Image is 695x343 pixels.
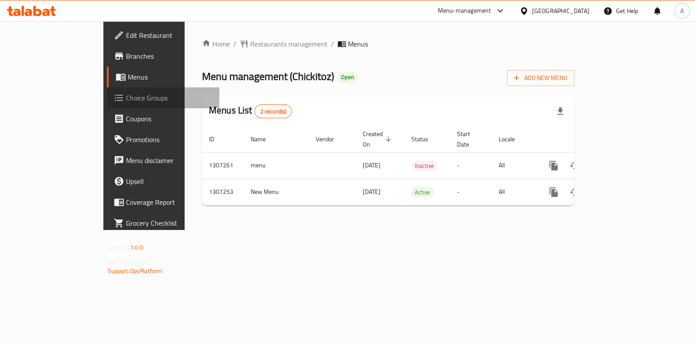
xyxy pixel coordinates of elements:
button: Change Status [564,182,585,203]
td: - [450,179,492,205]
span: 2 record(s) [255,107,292,116]
span: Name [251,134,277,144]
button: more [543,182,564,203]
td: 1307261 [202,152,244,179]
a: Upsell [107,171,219,192]
th: Actions [536,126,634,153]
h2: Menus List [209,104,292,118]
a: Branches [107,46,219,67]
table: enhanced table [202,126,634,206]
li: / [233,39,236,49]
div: Menu-management [438,6,491,16]
nav: breadcrumb [202,39,574,49]
span: Restaurants management [250,39,328,49]
div: [GEOGRAPHIC_DATA] [532,6,589,16]
button: Add New Menu [507,70,574,86]
a: Menus [107,67,219,87]
a: Coupons [107,108,219,129]
span: Vendor [316,134,345,144]
a: Edit Restaurant [107,25,219,46]
div: Inactive [411,160,437,171]
a: Grocery Checklist [107,213,219,233]
button: Change Status [564,155,585,176]
td: - [450,152,492,179]
a: Restaurants management [240,39,328,49]
span: [DATE] [363,186,381,197]
td: 1307253 [202,179,244,205]
span: Grocery Checklist [126,218,212,228]
span: Coverage Report [126,197,212,207]
a: Promotions [107,129,219,150]
span: Promotions [126,134,212,145]
span: Inactive [411,161,437,171]
a: Menu disclaimer [107,150,219,171]
span: Locale [499,134,526,144]
span: Open [338,73,357,81]
span: Active [411,187,434,197]
a: Support.OpsPlatform [108,265,163,276]
span: Status [411,134,440,144]
div: Export file [550,101,571,122]
span: Version: [108,242,129,253]
td: All [492,179,536,205]
span: Menu disclaimer [126,155,212,166]
td: All [492,152,536,179]
span: Start Date [457,129,481,150]
div: Open [338,72,357,83]
span: Edit Restaurant [126,30,212,40]
span: Created On [363,129,394,150]
div: Total records count [255,104,292,118]
span: A [680,6,684,16]
span: Menus [348,39,368,49]
span: Menu management ( Chickitoz ) [202,67,334,86]
a: Coverage Report [107,192,219,213]
span: [DATE] [363,160,381,171]
span: Coupons [126,113,212,124]
td: New Menu [244,179,309,205]
a: Choice Groups [107,87,219,108]
span: Choice Groups [126,93,212,103]
li: / [331,39,334,49]
button: more [543,155,564,176]
span: Menus [128,72,212,82]
span: Upsell [126,176,212,186]
span: Add New Menu [514,73,567,83]
span: 1.0.0 [130,242,144,253]
span: Get support on: [108,256,148,268]
td: menu [244,152,309,179]
span: Branches [126,51,212,61]
span: ID [209,134,225,144]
